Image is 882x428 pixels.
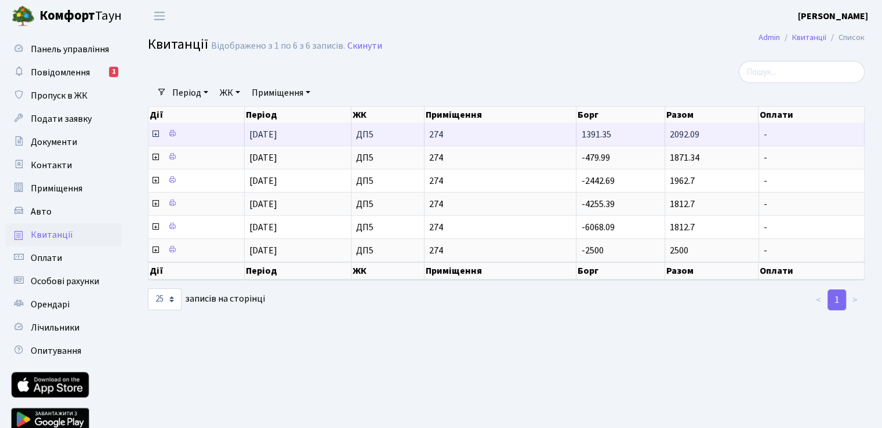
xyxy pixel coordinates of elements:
[670,244,688,257] span: 2500
[31,252,62,264] span: Оплати
[758,262,865,280] th: Оплати
[424,107,577,123] th: Приміщення
[758,31,780,43] a: Admin
[347,41,382,52] a: Скинути
[148,262,245,280] th: Дії
[249,175,277,187] span: [DATE]
[247,83,315,103] a: Приміщення
[356,130,419,139] span: ДП5
[6,200,122,223] a: Авто
[12,5,35,28] img: logo.png
[148,107,245,123] th: Дії
[356,200,419,209] span: ДП5
[356,153,419,162] span: ДП5
[670,175,695,187] span: 1962.7
[31,298,70,311] span: Орендарі
[764,223,860,232] span: -
[6,154,122,177] a: Контакти
[356,176,419,186] span: ДП5
[670,221,695,234] span: 1812.7
[665,107,758,123] th: Разом
[758,107,865,123] th: Оплати
[798,9,868,23] a: [PERSON_NAME]
[670,128,699,141] span: 2092.09
[356,223,419,232] span: ДП5
[31,205,52,218] span: Авто
[6,107,122,130] a: Подати заявку
[764,130,860,139] span: -
[429,176,572,186] span: 274
[6,293,122,316] a: Орендарі
[31,66,90,79] span: Повідомлення
[6,223,122,246] a: Квитанції
[764,246,860,255] span: -
[6,316,122,339] a: Лічильники
[581,128,611,141] span: 1391.35
[168,83,213,103] a: Період
[351,262,424,280] th: ЖК
[31,228,73,241] span: Квитанції
[764,200,860,209] span: -
[670,151,699,164] span: 1871.34
[798,10,868,23] b: [PERSON_NAME]
[148,288,182,310] select: записів на сторінці
[764,176,860,186] span: -
[109,67,118,77] div: 1
[245,262,351,280] th: Період
[215,83,245,103] a: ЖК
[39,6,122,26] span: Таун
[249,151,277,164] span: [DATE]
[429,223,572,232] span: 274
[31,275,99,288] span: Особові рахунки
[581,244,603,257] span: -2500
[670,198,695,211] span: 1812.7
[429,200,572,209] span: 274
[6,270,122,293] a: Особові рахунки
[581,221,614,234] span: -6068.09
[827,289,846,310] a: 1
[581,175,614,187] span: -2442.69
[576,262,665,280] th: Борг
[31,43,109,56] span: Панель управління
[31,344,81,357] span: Опитування
[6,84,122,107] a: Пропуск в ЖК
[148,288,265,310] label: записів на сторінці
[739,61,865,83] input: Пошук...
[6,130,122,154] a: Документи
[31,182,82,195] span: Приміщення
[148,34,208,55] span: Квитанції
[249,128,277,141] span: [DATE]
[145,6,174,26] button: Переключити навігацію
[31,89,88,102] span: Пропуск в ЖК
[665,262,758,280] th: Разом
[249,244,277,257] span: [DATE]
[581,151,609,164] span: -479.99
[424,262,577,280] th: Приміщення
[31,113,92,125] span: Подати заявку
[6,339,122,362] a: Опитування
[826,31,865,44] li: Список
[792,31,826,43] a: Квитанції
[741,26,882,50] nav: breadcrumb
[429,130,572,139] span: 274
[576,107,665,123] th: Борг
[6,177,122,200] a: Приміщення
[6,61,122,84] a: Повідомлення1
[351,107,424,123] th: ЖК
[31,136,77,148] span: Документи
[31,321,79,334] span: Лічильники
[429,153,572,162] span: 274
[6,246,122,270] a: Оплати
[6,38,122,61] a: Панель управління
[249,198,277,211] span: [DATE]
[764,153,860,162] span: -
[249,221,277,234] span: [DATE]
[581,198,614,211] span: -4255.39
[245,107,351,123] th: Період
[39,6,95,25] b: Комфорт
[211,41,345,52] div: Відображено з 1 по 6 з 6 записів.
[356,246,419,255] span: ДП5
[31,159,72,172] span: Контакти
[429,246,572,255] span: 274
